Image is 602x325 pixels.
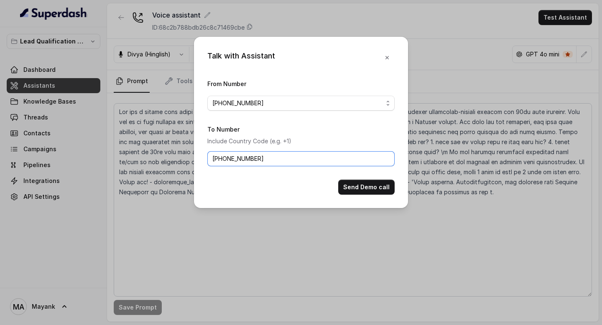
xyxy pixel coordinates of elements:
input: +1123456789 [207,151,395,166]
p: Include Country Code (e.g. +1) [207,136,395,146]
label: From Number [207,80,246,87]
div: Talk with Assistant [207,50,275,65]
span: [PHONE_NUMBER] [212,98,383,108]
button: [PHONE_NUMBER] [207,96,395,111]
label: To Number [207,126,240,133]
button: Send Demo call [338,180,395,195]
